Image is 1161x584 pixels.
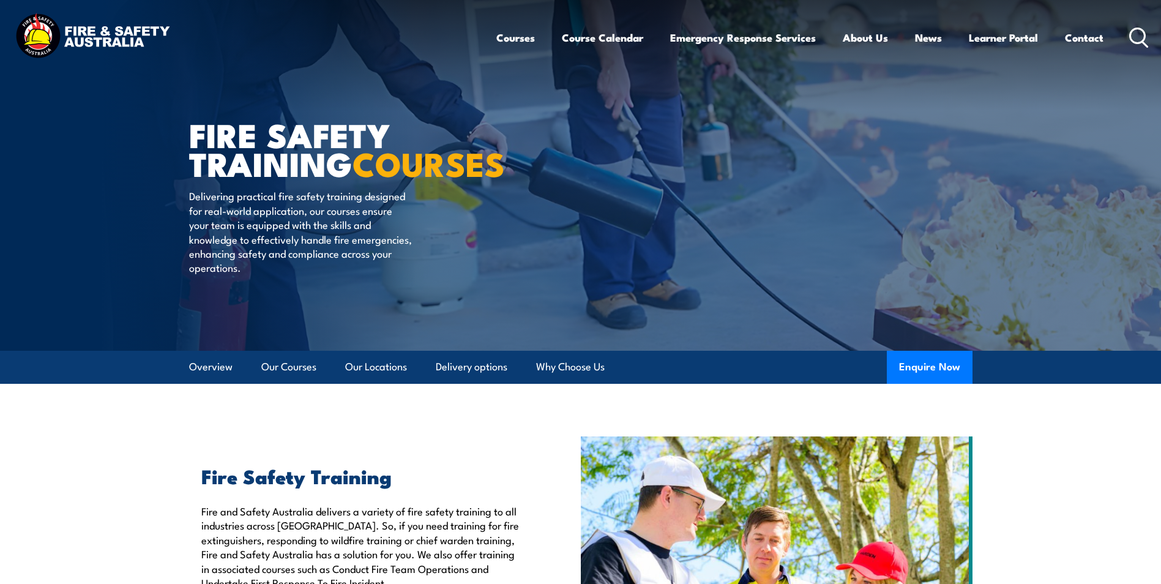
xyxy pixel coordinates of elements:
a: Our Courses [261,351,316,383]
h2: Fire Safety Training [201,467,525,484]
button: Enquire Now [887,351,972,384]
a: Our Locations [345,351,407,383]
a: Emergency Response Services [670,21,816,54]
a: Overview [189,351,233,383]
a: Delivery options [436,351,507,383]
p: Delivering practical fire safety training designed for real-world application, our courses ensure... [189,189,413,274]
a: Contact [1065,21,1103,54]
a: Courses [496,21,535,54]
strong: COURSES [353,137,505,188]
a: Course Calendar [562,21,643,54]
a: Why Choose Us [536,351,605,383]
h1: FIRE SAFETY TRAINING [189,120,491,177]
a: News [915,21,942,54]
a: About Us [843,21,888,54]
a: Learner Portal [969,21,1038,54]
